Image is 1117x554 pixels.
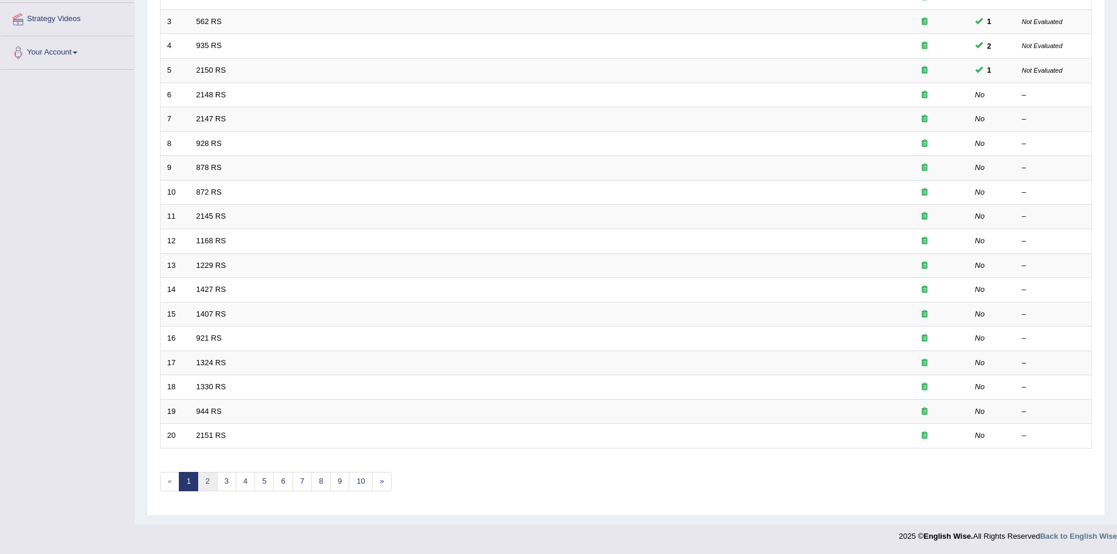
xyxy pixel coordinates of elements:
a: 1407 RS [196,310,226,318]
a: 3 [217,472,236,491]
a: 2147 RS [196,114,226,123]
td: 11 [161,205,190,229]
em: No [975,212,985,220]
a: Back to English Wise [1040,532,1117,541]
div: – [1022,138,1085,149]
a: 1427 RS [196,285,226,294]
div: 2025 © All Rights Reserved [899,525,1117,542]
div: – [1022,260,1085,271]
td: 16 [161,327,190,351]
a: 8 [311,472,331,491]
td: 8 [161,131,190,156]
div: – [1022,358,1085,369]
em: No [975,310,985,318]
td: 5 [161,59,190,83]
a: » [372,472,392,491]
td: 3 [161,9,190,34]
div: Exam occurring question [887,40,962,52]
span: You can still take this question [983,64,996,76]
small: Not Evaluated [1022,18,1062,25]
div: Exam occurring question [887,333,962,344]
td: 18 [161,375,190,400]
a: 878 RS [196,163,222,172]
a: 562 RS [196,17,222,26]
a: 2151 RS [196,431,226,440]
a: 2 [198,472,217,491]
a: 9 [330,472,349,491]
a: 10 [349,472,372,491]
td: 7 [161,107,190,132]
em: No [975,407,985,416]
div: Exam occurring question [887,114,962,125]
a: 1168 RS [196,236,226,245]
div: – [1022,187,1085,198]
div: Exam occurring question [887,358,962,369]
em: No [975,163,985,172]
div: – [1022,211,1085,222]
div: Exam occurring question [887,90,962,101]
a: 1229 RS [196,261,226,270]
a: 6 [273,472,293,491]
a: 2148 RS [196,90,226,99]
a: 944 RS [196,407,222,416]
a: 928 RS [196,139,222,148]
a: 921 RS [196,334,222,342]
td: 14 [161,278,190,303]
a: 5 [254,472,274,491]
em: No [975,261,985,270]
div: – [1022,284,1085,295]
div: Exam occurring question [887,430,962,441]
div: – [1022,406,1085,417]
td: 6 [161,83,190,107]
em: No [975,285,985,294]
em: No [975,90,985,99]
div: – [1022,162,1085,174]
em: No [975,382,985,391]
div: Exam occurring question [887,309,962,320]
div: Exam occurring question [887,406,962,417]
div: Exam occurring question [887,284,962,295]
a: 2150 RS [196,66,226,74]
div: Exam occurring question [887,162,962,174]
div: Exam occurring question [887,382,962,393]
td: 20 [161,424,190,448]
a: 2145 RS [196,212,226,220]
a: Your Account [1,36,134,66]
em: No [975,139,985,148]
a: 935 RS [196,41,222,50]
div: Exam occurring question [887,236,962,247]
em: No [975,431,985,440]
a: 1 [179,472,198,491]
em: No [975,358,985,367]
div: – [1022,114,1085,125]
td: 9 [161,156,190,181]
small: Not Evaluated [1022,67,1062,74]
a: Strategy Videos [1,3,134,32]
em: No [975,334,985,342]
a: 1324 RS [196,358,226,367]
td: 15 [161,302,190,327]
div: Exam occurring question [887,138,962,149]
td: 12 [161,229,190,253]
span: You can still take this question [983,15,996,28]
div: – [1022,333,1085,344]
a: 7 [293,472,312,491]
td: 4 [161,34,190,59]
small: Not Evaluated [1022,42,1062,49]
a: 872 RS [196,188,222,196]
span: You can still take this question [983,40,996,52]
div: – [1022,309,1085,320]
td: 13 [161,253,190,278]
div: Exam occurring question [887,16,962,28]
div: Exam occurring question [887,65,962,76]
a: 1330 RS [196,382,226,391]
em: No [975,236,985,245]
em: No [975,114,985,123]
div: – [1022,90,1085,101]
div: Exam occurring question [887,187,962,198]
div: – [1022,430,1085,441]
div: Exam occurring question [887,211,962,222]
em: No [975,188,985,196]
a: 4 [236,472,255,491]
